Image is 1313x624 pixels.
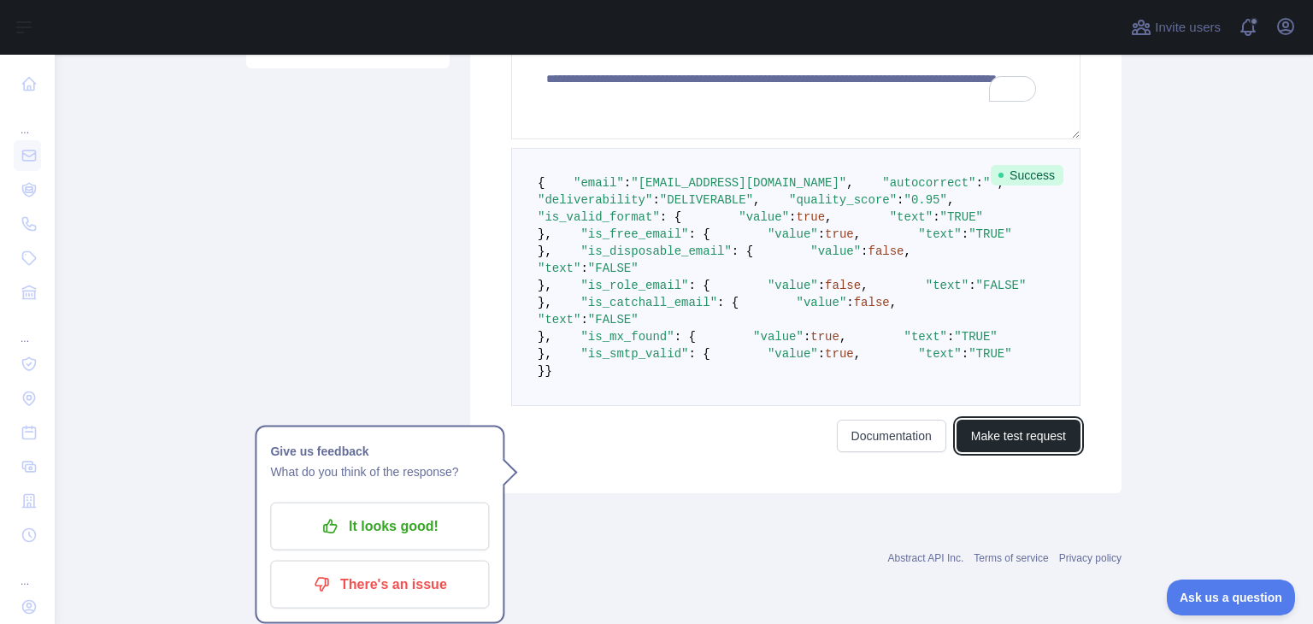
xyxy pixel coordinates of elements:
span: : [818,279,825,292]
span: : [969,279,975,292]
span: , [998,176,1004,190]
span: "email" [574,176,624,190]
span: }, [538,244,552,258]
span: : [962,347,969,361]
span: , [839,330,846,344]
span: true [825,227,854,241]
span: "is_smtp_valid" [580,347,688,361]
span: "is_free_email" [580,227,688,241]
span: { [538,176,545,190]
button: Make test request [957,420,1080,452]
h1: Give us feedback [270,441,489,462]
span: "text" [918,227,961,241]
span: : [580,313,587,327]
span: "value" [797,296,847,309]
span: : [846,296,853,309]
span: "is_mx_found" [580,330,674,344]
span: "is_catchall_email" [580,296,717,309]
div: ... [14,311,41,345]
span: "value" [739,210,789,224]
span: "FALSE" [588,313,639,327]
span: : [976,176,983,190]
span: : [947,330,954,344]
span: } [545,364,551,378]
span: : { [674,330,696,344]
button: Invite users [1128,14,1224,41]
span: "text" [904,330,947,344]
span: true [796,210,825,224]
span: : { [688,347,709,361]
span: Success [991,165,1063,185]
span: }, [538,227,552,241]
span: : { [717,296,739,309]
span: , [947,193,954,207]
span: , [854,347,861,361]
div: ... [14,103,41,137]
span: "text" [538,262,580,275]
span: , [854,227,861,241]
span: "text" [918,347,961,361]
div: ... [14,554,41,588]
span: , [825,210,832,224]
span: } [538,364,545,378]
span: , [753,193,760,207]
span: "is_valid_format" [538,210,660,224]
span: : [624,176,631,190]
span: "[EMAIL_ADDRESS][DOMAIN_NAME]" [631,176,846,190]
span: "0.95" [904,193,947,207]
span: }, [538,296,552,309]
span: , [846,176,853,190]
span: : { [688,279,709,292]
span: "text" [890,210,933,224]
span: true [810,330,839,344]
span: false [854,296,890,309]
span: "text" [926,279,969,292]
span: : { [732,244,753,258]
span: , [904,244,911,258]
span: "value" [768,347,818,361]
span: : [652,193,659,207]
span: "TRUE" [954,330,997,344]
span: "value" [810,244,861,258]
span: "quality_score" [789,193,897,207]
span: "is_disposable_email" [580,244,731,258]
span: : [818,227,825,241]
span: "TRUE" [969,227,1011,241]
span: }, [538,279,552,292]
span: "text" [538,313,580,327]
span: : [962,227,969,241]
span: : { [688,227,709,241]
span: : [933,210,939,224]
span: "FALSE" [588,262,639,275]
span: "value" [768,279,818,292]
a: Documentation [837,420,946,452]
span: "FALSE" [976,279,1027,292]
span: : [804,330,810,344]
a: Terms of service [974,552,1048,564]
span: : [897,193,904,207]
span: "is_role_email" [580,279,688,292]
span: "value" [768,227,818,241]
span: "TRUE" [940,210,983,224]
iframe: Toggle Customer Support [1167,580,1296,615]
textarea: To enrich screen reader interactions, please activate Accessibility in Grammarly extension settings [511,35,1080,139]
span: , [890,296,897,309]
span: "value" [753,330,804,344]
span: "DELIVERABLE" [660,193,753,207]
span: }, [538,330,552,344]
span: : [580,262,587,275]
span: false [825,279,861,292]
span: Invite users [1155,18,1221,38]
span: }, [538,347,552,361]
span: : { [660,210,681,224]
span: true [825,347,854,361]
span: "" [983,176,998,190]
span: "deliverability" [538,193,652,207]
a: Abstract API Inc. [888,552,964,564]
span: "TRUE" [969,347,1011,361]
span: "autocorrect" [882,176,975,190]
span: : [861,244,868,258]
span: : [818,347,825,361]
span: , [861,279,868,292]
p: What do you think of the response? [270,462,489,482]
